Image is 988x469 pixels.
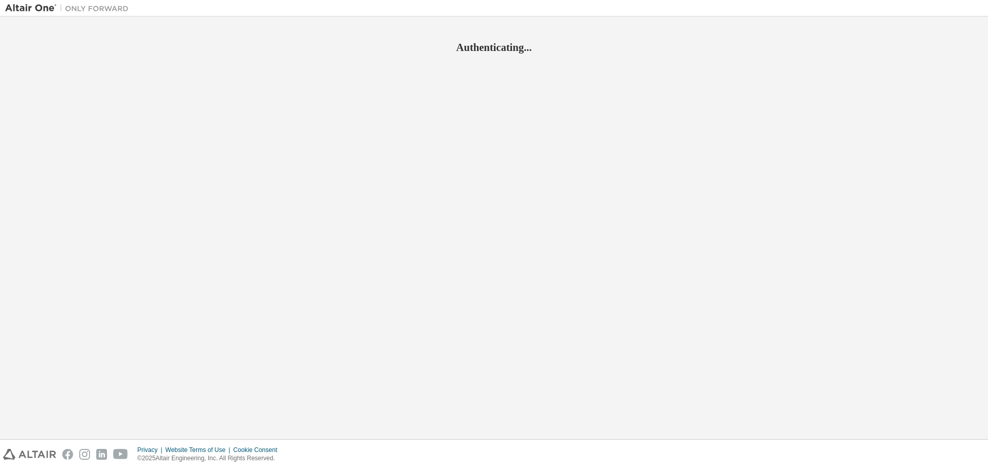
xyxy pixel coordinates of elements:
img: Altair One [5,3,134,13]
img: instagram.svg [79,449,90,460]
div: Cookie Consent [233,446,283,454]
img: youtube.svg [113,449,128,460]
img: altair_logo.svg [3,449,56,460]
div: Website Terms of Use [165,446,233,454]
img: facebook.svg [62,449,73,460]
div: Privacy [137,446,165,454]
p: © 2025 Altair Engineering, Inc. All Rights Reserved. [137,454,284,463]
img: linkedin.svg [96,449,107,460]
h2: Authenticating... [5,41,983,54]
